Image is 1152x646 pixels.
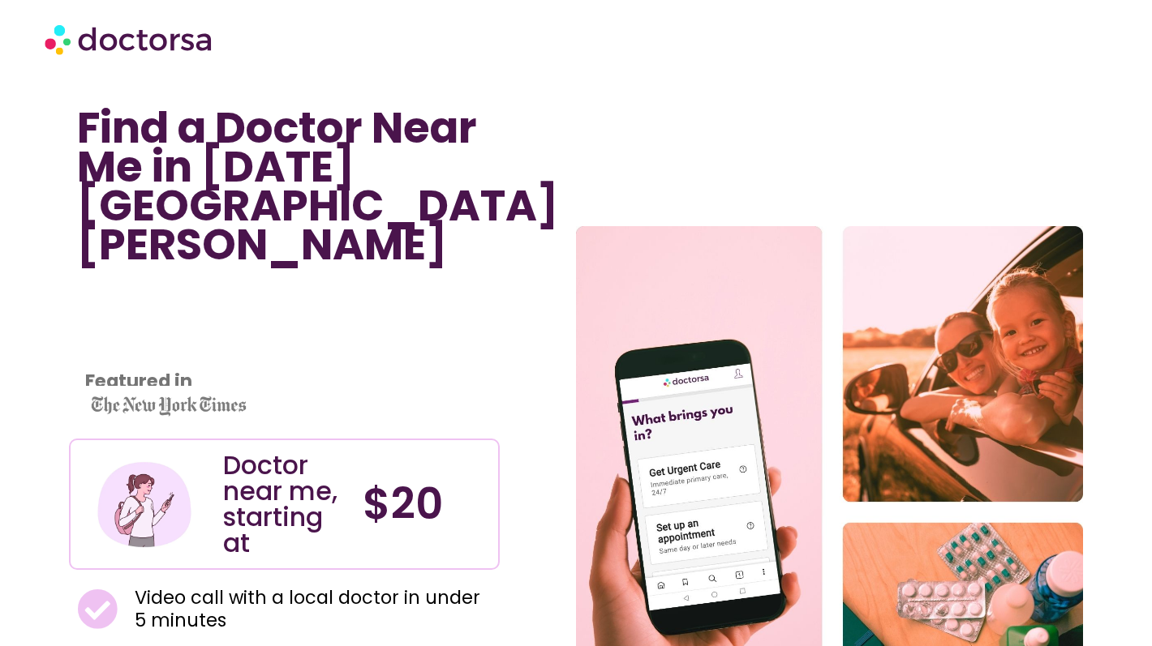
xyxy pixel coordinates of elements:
strong: Featured in [85,368,192,394]
img: Illustration depicting a young woman in a casual outfit, engaged with her smartphone. She has a p... [95,456,194,554]
iframe: Customer reviews powered by Trustpilot [77,280,223,402]
div: Doctor near me, starting at [223,452,346,556]
h1: Find a Doctor Near Me in [DATE][GEOGRAPHIC_DATA][PERSON_NAME] [77,109,492,264]
span: Video call with a local doctor in under 5 minutes [131,586,492,631]
h4: $20 [363,485,486,524]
